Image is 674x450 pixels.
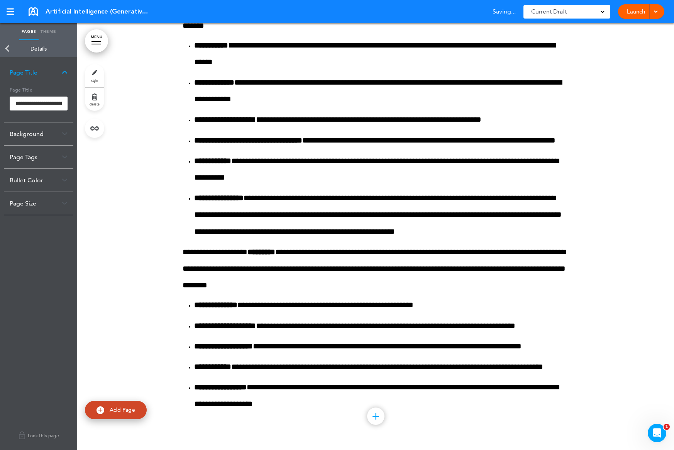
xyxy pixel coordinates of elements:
a: MENU [85,29,108,53]
div: Page Tags [4,146,73,168]
a: Launch [624,4,648,19]
iframe: Intercom live chat [648,424,666,442]
input: Page Title [10,97,68,110]
span: style [91,78,98,83]
img: arrow-down@2x.png [62,178,68,182]
span: Current Draft [531,6,567,17]
div: Page Title [4,61,73,84]
a: style [85,64,104,87]
h5: Page Title [10,84,68,95]
img: add.svg [97,406,104,414]
span: Add Page [110,406,135,413]
a: Pages [19,23,39,40]
span: Artificial Intelligence (Generative AI) playMAKER Usage Policy [46,7,150,16]
a: Theme [39,23,58,40]
div: Background [4,122,73,145]
a: Add Page [85,401,147,419]
div: Bullet Color [4,169,73,192]
img: arrow-down@2x.png [62,201,68,205]
img: arrow-down@2x.png [62,155,68,159]
img: lock.svg [18,430,26,440]
span: 1 [664,424,670,430]
img: arrow-down@2x.png [62,132,68,136]
div: Page Size [4,192,73,215]
img: arrow-down@2x.png [62,70,68,75]
span: delete [90,102,100,106]
span: Saving... [493,8,516,15]
a: Lock this page [4,425,73,446]
a: delete [85,88,104,111]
